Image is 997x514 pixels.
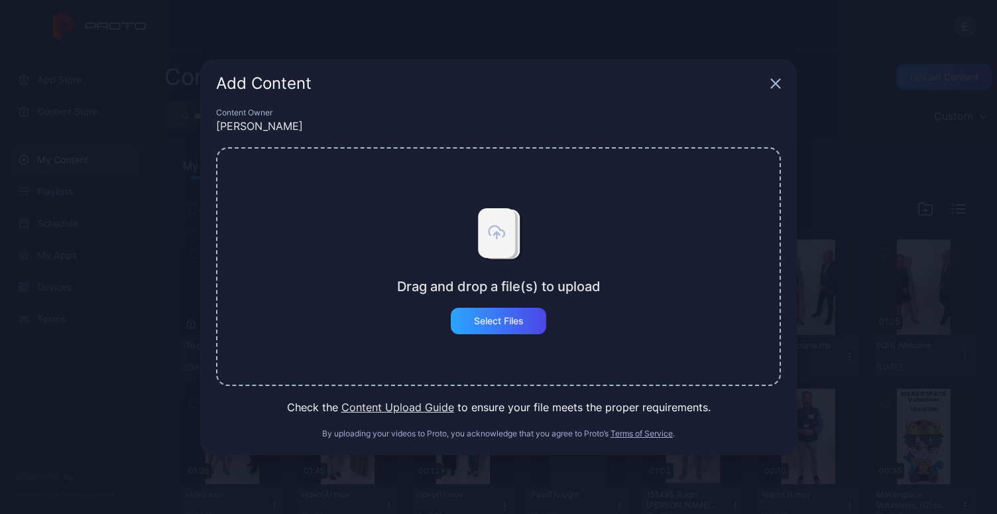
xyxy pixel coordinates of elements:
[216,118,781,134] div: [PERSON_NAME]
[341,399,454,415] button: Content Upload Guide
[611,428,673,439] button: Terms of Service
[216,107,781,118] div: Content Owner
[216,76,765,92] div: Add Content
[216,428,781,439] div: By uploading your videos to Proto, you acknowledge that you agree to Proto’s .
[397,279,601,294] div: Drag and drop a file(s) to upload
[451,308,546,334] button: Select Files
[474,316,524,326] div: Select Files
[216,399,781,415] div: Check the to ensure your file meets the proper requirements.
